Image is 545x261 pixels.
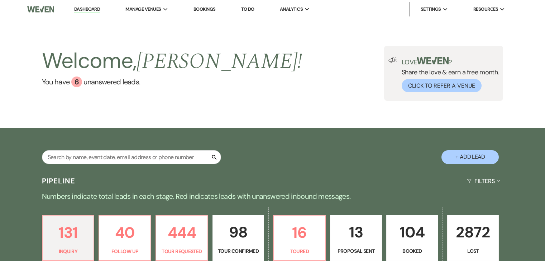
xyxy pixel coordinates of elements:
p: Lost [452,247,494,255]
a: Bookings [193,6,216,12]
p: 13 [335,220,377,244]
img: weven-logo-green.svg [417,57,449,64]
h3: Pipeline [42,176,76,186]
p: Tour Confirmed [217,247,260,255]
a: Dashboard [74,6,100,13]
p: Numbers indicate total leads in each stage. Red indicates leads with unanswered inbound messages. [15,191,531,202]
p: Tour Requested [161,247,203,255]
div: 6 [71,77,82,87]
p: 104 [391,220,434,244]
button: + Add Lead [441,150,499,164]
p: 131 [47,221,90,245]
span: Analytics [280,6,303,13]
p: 2872 [452,220,494,244]
img: Weven Logo [27,2,54,17]
p: Inquiry [47,247,90,255]
p: Booked [391,247,434,255]
p: 16 [278,221,321,245]
span: Settings [421,6,441,13]
p: 40 [104,221,146,245]
span: Resources [473,6,498,13]
div: Share the love & earn a free month. [397,57,499,92]
p: 444 [161,221,203,245]
h2: Welcome, [42,46,302,77]
button: Filters [464,172,503,191]
a: To Do [241,6,254,12]
input: Search by name, event date, email address or phone number [42,150,221,164]
span: [PERSON_NAME] ! [137,45,302,78]
button: Click to Refer a Venue [402,79,482,92]
p: Love ? [402,57,499,65]
p: Toured [278,247,321,255]
p: Proposal Sent [335,247,377,255]
a: You have 6 unanswered leads. [42,77,302,87]
span: Manage Venues [125,6,161,13]
p: 98 [217,220,260,244]
p: Follow Up [104,247,146,255]
img: loud-speaker-illustration.svg [388,57,397,63]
